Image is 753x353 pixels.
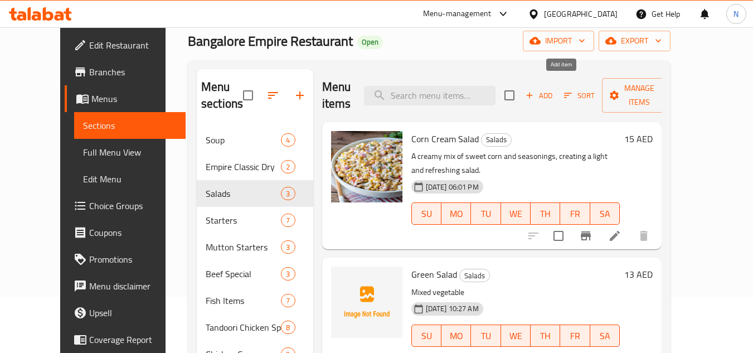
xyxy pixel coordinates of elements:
span: Sort [564,89,595,102]
span: Promotions [89,253,177,266]
button: export [599,31,671,51]
div: items [281,187,295,200]
h2: Menu items [322,79,351,112]
div: Salads [481,133,512,147]
h6: 13 AED [624,267,653,282]
span: Corn Cream Salad [411,130,479,147]
span: Select all sections [236,84,260,107]
button: delete [630,223,657,249]
span: Upsell [89,306,177,320]
span: Choice Groups [89,199,177,212]
span: Coupons [89,226,177,239]
span: [DATE] 10:27 AM [421,303,483,314]
span: Green Salad [411,266,457,283]
button: MO [441,202,471,225]
span: WE [506,206,526,222]
button: TU [471,202,501,225]
span: 3 [281,269,294,279]
a: Menu disclaimer [65,273,186,299]
div: Menu-management [423,7,492,21]
span: Mutton Starters [206,240,281,254]
div: Open [357,36,383,49]
span: Salads [460,269,489,282]
span: Full Menu View [83,146,177,159]
span: Select to update [547,224,570,248]
span: SA [595,206,615,222]
a: Sections [74,112,186,139]
span: Branches [89,65,177,79]
button: Add section [286,82,313,109]
span: TH [535,206,556,222]
button: Add [521,87,557,104]
span: export [608,34,662,48]
h2: Menu sections [201,79,243,112]
span: Soup [206,133,281,147]
span: Empire Classic Dry [206,160,281,173]
span: TU [475,206,496,222]
span: Tandoori Chicken Special [206,321,281,334]
div: items [281,240,295,254]
button: MO [441,325,471,347]
button: Manage items [602,78,677,113]
button: WE [501,325,531,347]
span: Fish Items [206,294,281,307]
span: 8 [281,322,294,333]
button: SA [590,202,620,225]
div: Starters [206,214,281,227]
button: TH [531,202,560,225]
a: Promotions [65,246,186,273]
div: items [281,133,295,147]
button: import [523,31,594,51]
div: Starters7 [197,207,313,234]
div: [GEOGRAPHIC_DATA] [544,8,618,20]
div: Fish Items7 [197,287,313,314]
span: 3 [281,242,294,253]
div: Beef Special3 [197,260,313,287]
button: SU [411,325,441,347]
div: Soup4 [197,127,313,153]
a: Coupons [65,219,186,246]
span: [DATE] 06:01 PM [421,182,483,192]
button: Branch-specific-item [572,223,599,249]
span: Add [524,89,554,102]
div: items [281,267,295,281]
span: FR [565,206,585,222]
h6: 15 AED [624,131,653,147]
span: 2 [281,162,294,172]
span: FR [565,328,585,344]
button: SU [411,202,441,225]
span: Bangalore Empire Restaurant [188,28,353,54]
a: Edit menu item [608,229,621,243]
div: Empire Classic Dry2 [197,153,313,180]
span: TU [475,328,496,344]
span: Edit Restaurant [89,38,177,52]
a: Full Menu View [74,139,186,166]
span: 4 [281,135,294,146]
div: Salads3 [197,180,313,207]
span: Salads [206,187,281,200]
span: TH [535,328,556,344]
span: 7 [281,215,294,226]
span: Edit Menu [83,172,177,186]
button: TU [471,325,501,347]
span: SA [595,328,615,344]
img: Green Salad [331,267,402,338]
button: SA [590,325,620,347]
div: items [281,160,295,173]
span: Beef Special [206,267,281,281]
span: Salads [482,133,511,146]
button: FR [560,325,590,347]
div: Mutton Starters3 [197,234,313,260]
span: Sections [83,119,177,132]
span: SU [416,328,437,344]
span: Sort sections [260,82,286,109]
button: WE [501,202,531,225]
a: Edit Restaurant [65,32,186,59]
span: MO [446,328,467,344]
